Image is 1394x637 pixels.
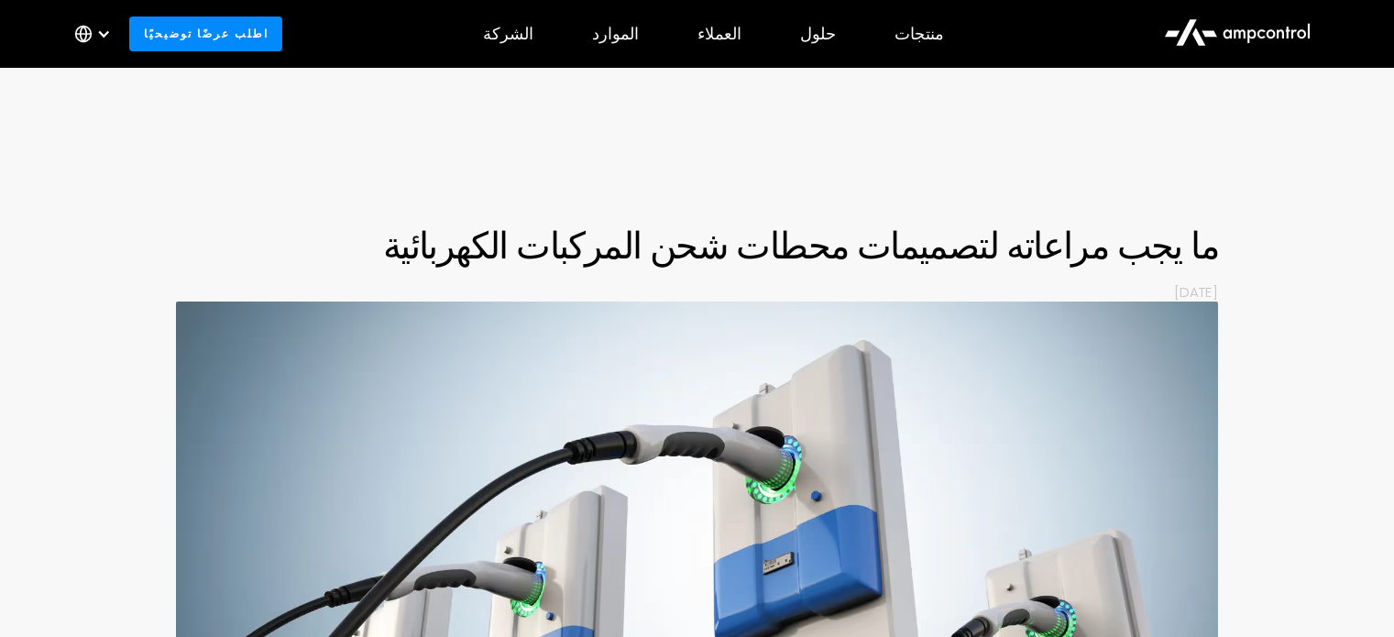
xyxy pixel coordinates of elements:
div: الموارد [592,24,639,44]
div: الشركة [483,24,533,44]
a: اطلب عرضًا توضيحيًا [129,16,282,50]
div: منتجات [895,24,944,44]
h1: ما يجب مراعاته لتصميمات محطات شحن المركبات الكهربائية [176,224,1218,268]
div: العملاء [697,24,741,44]
div: حلول [800,24,836,44]
p: [DATE] [176,282,1218,302]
